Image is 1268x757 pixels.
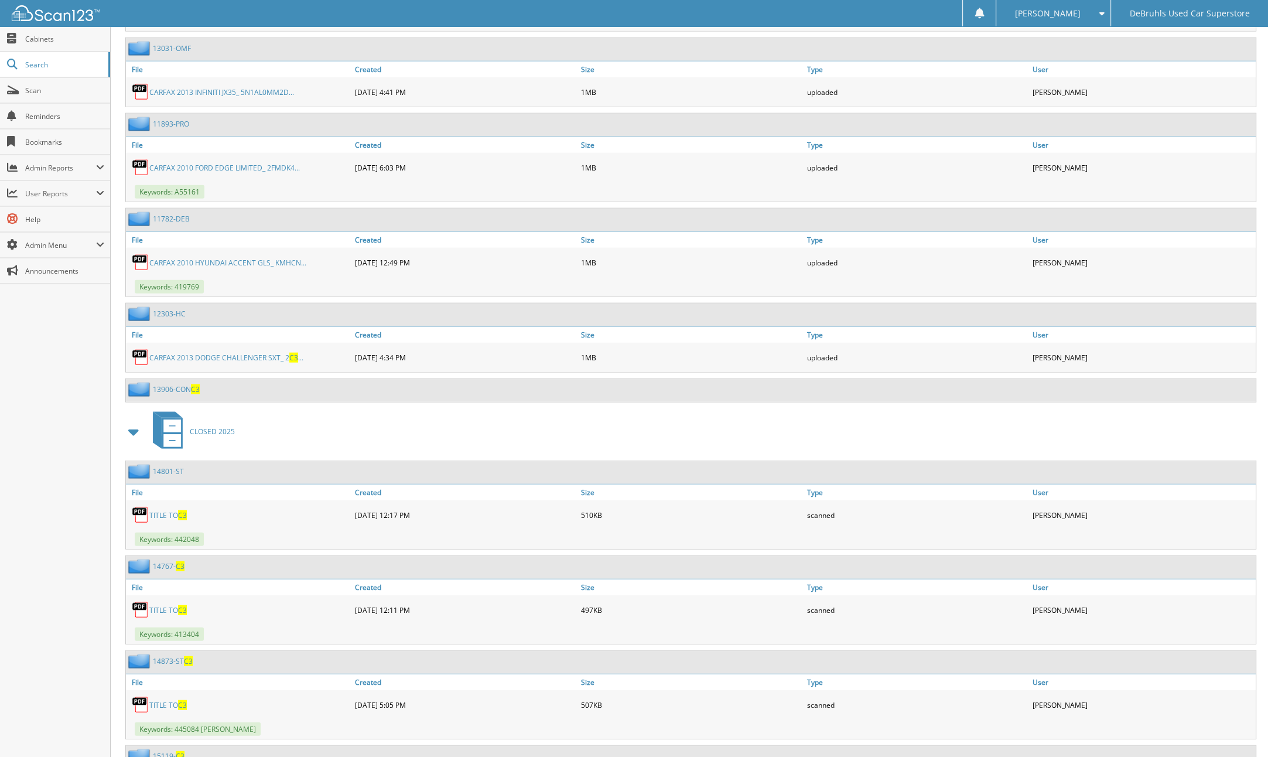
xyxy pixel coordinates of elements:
[1030,485,1256,500] a: User
[184,656,193,666] span: C3
[1030,579,1256,595] a: User
[352,232,578,248] a: Created
[352,693,578,717] div: [DATE] 5:05 PM
[128,117,153,131] img: folder2.png
[804,346,1030,369] div: uploaded
[578,137,804,153] a: Size
[153,656,193,666] a: 14873-STC3
[578,156,804,179] div: 1MB
[1030,327,1256,343] a: User
[149,700,187,710] a: TITLE TOC3
[149,163,300,173] a: CARFAX 2010 FORD EDGE LIMITED_ 2FMDK4...
[153,466,184,476] a: 14801-ST
[1030,598,1256,622] div: [PERSON_NAME]
[153,43,191,53] a: 13031-OMF
[25,60,102,70] span: Search
[25,266,104,276] span: Announcements
[25,189,96,199] span: User Reports
[12,5,100,21] img: scan123-logo-white.svg
[1209,701,1268,757] iframe: Chat Widget
[352,80,578,104] div: [DATE] 4:41 PM
[1030,674,1256,690] a: User
[126,674,352,690] a: File
[578,346,804,369] div: 1MB
[1030,503,1256,527] div: [PERSON_NAME]
[804,232,1030,248] a: Type
[153,384,200,394] a: 13906-CONC3
[578,503,804,527] div: 510KB
[132,696,149,714] img: PDF.png
[135,185,204,199] span: Keywords: A55161
[352,346,578,369] div: [DATE] 4:34 PM
[132,83,149,101] img: PDF.png
[1030,137,1256,153] a: User
[1030,251,1256,274] div: [PERSON_NAME]
[578,251,804,274] div: 1MB
[578,327,804,343] a: Size
[128,559,153,574] img: folder2.png
[578,598,804,622] div: 497KB
[25,34,104,44] span: Cabinets
[126,579,352,595] a: File
[804,62,1030,77] a: Type
[352,579,578,595] a: Created
[126,62,352,77] a: File
[804,137,1030,153] a: Type
[804,674,1030,690] a: Type
[804,80,1030,104] div: uploaded
[578,485,804,500] a: Size
[352,251,578,274] div: [DATE] 12:49 PM
[135,628,204,641] span: Keywords: 413404
[804,579,1030,595] a: Type
[135,722,261,736] span: Keywords: 445084 [PERSON_NAME]
[1030,80,1256,104] div: [PERSON_NAME]
[190,427,235,437] span: CLOSED 2025
[128,41,153,56] img: folder2.png
[804,693,1030,717] div: scanned
[25,214,104,224] span: Help
[578,232,804,248] a: Size
[149,258,306,268] a: CARFAX 2010 HYUNDAI ACCENT GLS_ KMHCN...
[135,533,204,546] span: Keywords: 442048
[153,119,189,129] a: 11893-PRO
[128,382,153,397] img: folder2.png
[178,510,187,520] span: C3
[804,598,1030,622] div: scanned
[153,309,186,319] a: 12303-HC
[352,485,578,500] a: Created
[1030,693,1256,717] div: [PERSON_NAME]
[126,327,352,343] a: File
[146,408,235,455] a: CLOSED 2025
[804,485,1030,500] a: Type
[153,214,190,224] a: 11782-DEB
[352,674,578,690] a: Created
[1030,62,1256,77] a: User
[1030,156,1256,179] div: [PERSON_NAME]
[126,137,352,153] a: File
[178,605,187,615] span: C3
[578,579,804,595] a: Size
[578,674,804,690] a: Size
[352,503,578,527] div: [DATE] 12:17 PM
[126,232,352,248] a: File
[135,280,204,294] span: Keywords: 419769
[132,349,149,366] img: PDF.png
[132,254,149,271] img: PDF.png
[1015,10,1081,17] span: [PERSON_NAME]
[176,561,184,571] span: C3
[352,598,578,622] div: [DATE] 12:11 PM
[804,327,1030,343] a: Type
[25,240,96,250] span: Admin Menu
[352,62,578,77] a: Created
[25,111,104,121] span: Reminders
[128,464,153,479] img: folder2.png
[578,693,804,717] div: 507KB
[1030,232,1256,248] a: User
[126,485,352,500] a: File
[149,510,187,520] a: TITLE TOC3
[128,654,153,669] img: folder2.png
[128,306,153,321] img: folder2.png
[153,561,184,571] a: 14767-C3
[132,601,149,619] img: PDF.png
